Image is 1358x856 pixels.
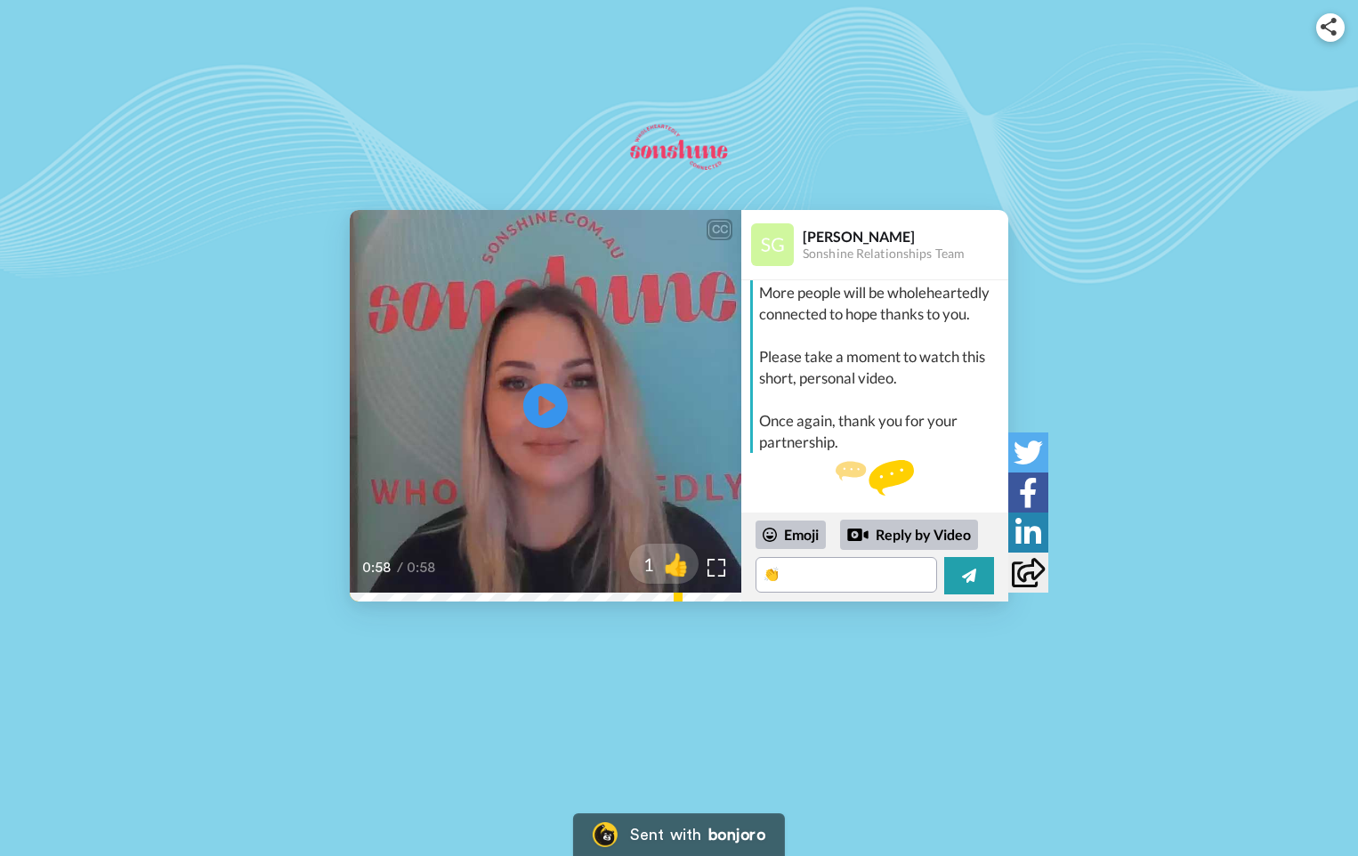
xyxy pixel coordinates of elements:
button: 1👍 [629,544,699,584]
div: Sonshine Relationships Team [803,246,1007,262]
div: CC [708,221,731,238]
img: Sonshine logo [618,112,740,183]
div: Hi [PERSON_NAME] and [PERSON_NAME], Thank you for your incredible generosity in partnering with [... [759,111,1004,453]
textarea: 👏 [756,557,937,593]
img: Profile Image [751,223,794,266]
div: Send [PERSON_NAME] a reply. [741,460,1008,525]
div: Reply by Video [840,520,978,550]
span: 1 [629,552,654,577]
div: Reply by Video [847,524,869,545]
span: / [397,557,403,578]
div: Emoji [756,521,826,549]
img: message.svg [836,460,914,496]
span: 0:58 [362,557,393,578]
div: [PERSON_NAME] [803,228,1007,245]
img: ic_share.svg [1321,18,1337,36]
span: 0:58 [407,557,438,578]
span: 👍 [654,550,699,578]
